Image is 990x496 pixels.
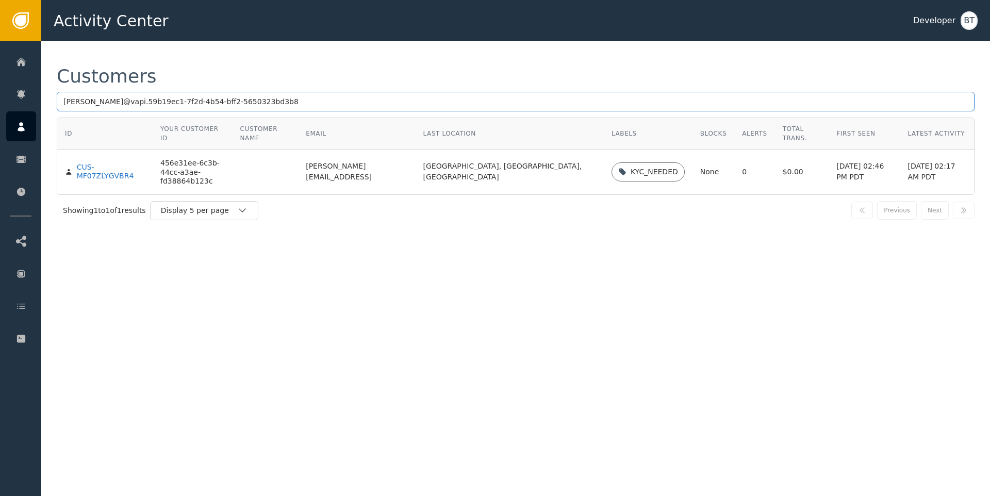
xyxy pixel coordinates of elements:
[150,201,258,220] button: Display 5 per page
[240,124,291,143] div: Customer Name
[783,124,821,143] div: Total Trans.
[836,129,892,138] div: First Seen
[742,129,767,138] div: Alerts
[63,205,146,216] div: Showing 1 to 1 of 1 results
[913,14,955,27] div: Developer
[160,159,225,186] div: 456e31ee-6c3b-44cc-a3ae-fd38864b123c
[908,129,966,138] div: Latest Activity
[57,67,157,86] div: Customers
[423,129,596,138] div: Last Location
[961,11,978,30] button: BT
[54,9,169,32] span: Activity Center
[57,92,975,111] input: Search by name, email, or ID
[612,129,685,138] div: Labels
[734,150,775,194] td: 0
[416,150,604,194] td: [GEOGRAPHIC_DATA], [GEOGRAPHIC_DATA], [GEOGRAPHIC_DATA]
[306,129,407,138] div: Email
[161,205,237,216] div: Display 5 per page
[160,124,225,143] div: Your Customer ID
[900,150,974,194] td: [DATE] 02:17 AM PDT
[829,150,900,194] td: [DATE] 02:46 PM PDT
[298,150,415,194] td: [PERSON_NAME][EMAIL_ADDRESS]
[700,167,727,177] div: None
[631,167,678,177] div: KYC_NEEDED
[65,129,72,138] div: ID
[77,163,145,181] div: CUS-MF07ZLYGVBR4
[700,129,727,138] div: Blocks
[775,150,829,194] td: $0.00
